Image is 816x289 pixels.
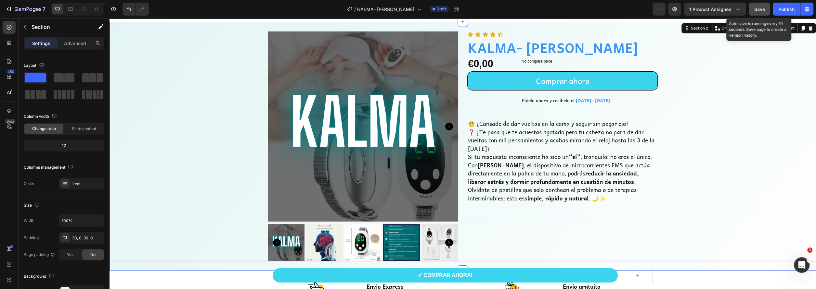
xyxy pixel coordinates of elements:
strong: “sí” [459,134,471,143]
p: 7 [43,5,45,13]
strong: [PERSON_NAME] [368,142,414,151]
span: 1 product assigned [689,6,732,13]
button: 1 product assigned [684,3,746,16]
button: Publish [773,3,800,16]
p: ❓ ¿Te pasa que te acuestas agotado pero tu cabeza no para de dar vueltas con mil pensamientos y a... [358,110,548,143]
iframe: Design area [110,18,816,289]
div: €0,00 [358,39,404,53]
div: 450 [6,69,16,74]
button: Save [749,3,770,16]
span: Fit to content [72,126,96,132]
span: Save [754,6,765,12]
p: No compare price [412,41,546,45]
button: AI Content [658,6,686,14]
p: Create Theme Section [612,7,654,13]
span: Draft [436,6,446,12]
div: 1 col [72,181,103,187]
div: Section 2 [580,7,600,13]
span: [DATE] - [DATE] [466,80,500,85]
span: KALMA- [PERSON_NAME] [357,6,414,13]
div: Publish [778,6,795,13]
div: Background [24,272,55,281]
div: Size [24,201,41,210]
p: 😵‍💫 ¿Cansado de dar vueltas en la cama y seguir sin pegar ojo? [358,102,548,110]
p: Settings [32,40,50,47]
div: Order [24,181,34,187]
iframe: Intercom live chat [794,257,810,273]
p: Comprar ahora [426,56,480,70]
p: Advanced [64,40,86,47]
div: Rich Text Editor. Editing area: main [358,101,548,185]
p: Section [32,23,85,31]
button: Carousel Next Arrow [336,104,343,112]
span: 1 [807,247,812,253]
button: <p>✔ COMPRAR AHORA!&nbsp;</p> [163,250,508,265]
div: 30, 0, 30, 0 [72,235,103,241]
div: Padding [24,235,39,241]
div: Page padding [24,252,55,258]
p: ✔ COMPRAR AHORA! [308,253,363,262]
div: Layout [24,61,45,70]
span: / [354,6,356,13]
span: No [90,252,96,258]
span: Yes [67,252,73,258]
div: Undo/Redo [123,3,149,16]
strong: simple, rápido y natural [415,175,479,185]
button: Carousel Next Arrow [336,221,343,228]
h1: KALMA- [PERSON_NAME] [358,20,548,39]
button: Carousel Back Arrow [163,221,171,228]
div: Columns management [24,163,74,172]
span: Pídelo ahora y recíbelo el [412,78,465,86]
strong: reducir la ansiedad, liberar estrés y dormir profundamente en cuestión de minutos [358,151,529,168]
span: Change ratio [32,126,56,132]
div: Width [24,218,34,223]
p: Con , el dispositivo de microcorrientes EMS que actúa directamente en la palma de tu mano, podrás... [358,143,548,185]
button: 7 [3,3,48,16]
div: Beta [5,119,16,124]
button: <p>Comprar ahora</p> [358,53,548,72]
div: Column width [24,112,58,121]
input: Auto [59,215,104,226]
div: 12 [25,141,103,150]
